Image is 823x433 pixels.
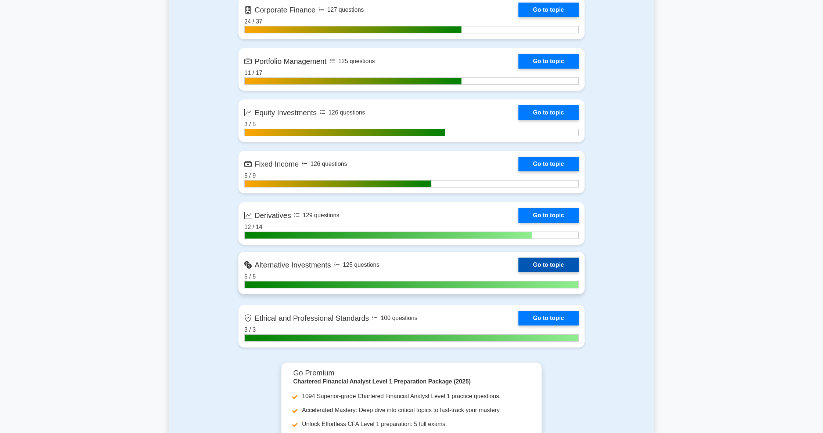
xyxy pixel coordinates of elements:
[518,157,579,171] a: Go to topic
[518,208,579,223] a: Go to topic
[518,3,579,17] a: Go to topic
[518,311,579,325] a: Go to topic
[518,105,579,120] a: Go to topic
[518,54,579,69] a: Go to topic
[518,258,579,272] a: Go to topic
